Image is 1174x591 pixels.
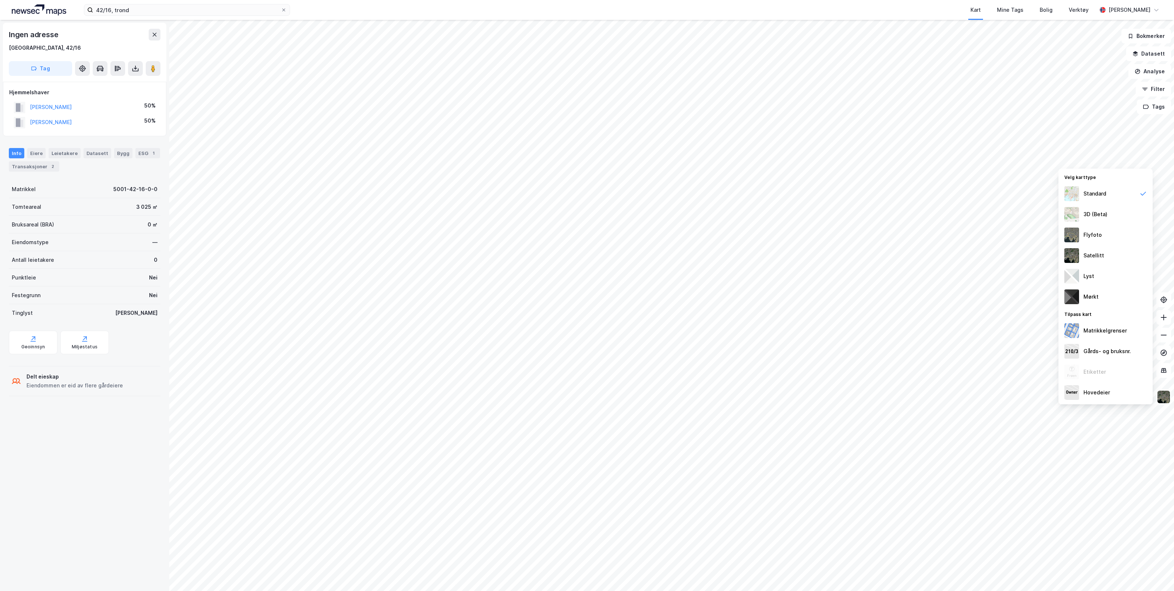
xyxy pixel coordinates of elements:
div: 0 [154,256,158,264]
input: Søk på adresse, matrikkel, gårdeiere, leietakere eller personer [93,4,281,15]
div: 0 ㎡ [148,220,158,229]
div: Verktøy [1069,6,1089,14]
div: Eiendomstype [12,238,49,247]
div: 2 [49,163,56,170]
div: Tinglyst [12,309,33,317]
div: Kart [970,6,981,14]
div: Eiere [27,148,46,158]
div: Gårds- og bruksnr. [1083,347,1131,356]
button: Analyse [1128,64,1171,79]
div: Bygg [114,148,132,158]
img: 9k= [1157,390,1171,404]
div: Lyst [1083,272,1094,281]
button: Filter [1136,82,1171,96]
div: Delt eieskap [26,372,123,381]
div: Bruksareal (BRA) [12,220,54,229]
div: 3 025 ㎡ [136,203,158,211]
div: [PERSON_NAME] [115,309,158,317]
div: Tilpass kart [1058,307,1153,320]
div: Etiketter [1083,367,1106,376]
div: Info [9,148,24,158]
img: majorOwner.b5e170eddb5c04bfeeff.jpeg [1064,385,1079,400]
div: Festegrunn [12,291,40,300]
div: 5001-42-16-0-0 [113,185,158,194]
img: cadastreBorders.cfe08de4b5ddd52a10de.jpeg [1064,323,1079,338]
button: Tags [1137,99,1171,114]
div: — [152,238,158,247]
div: Nei [149,273,158,282]
img: Z [1064,365,1079,379]
img: logo.a4113a55bc3d86da70a041830d287a7e.svg [12,4,66,15]
div: Ingen adresse [9,29,60,41]
div: [GEOGRAPHIC_DATA], 42/16 [9,43,81,52]
div: Hovedeier [1083,388,1110,397]
div: Hjemmelshaver [9,88,160,97]
img: Z [1064,207,1079,222]
div: ESG [135,148,160,158]
div: Antall leietakere [12,256,54,264]
div: 1 [150,149,157,157]
div: Leietakere [49,148,81,158]
img: Z [1064,186,1079,201]
button: Bokmerker [1121,29,1171,43]
img: cadastreKeys.547ab17ec502f5a4ef2b.jpeg [1064,344,1079,359]
div: Geoinnsyn [21,344,45,350]
div: Eiendommen er eid av flere gårdeiere [26,381,123,390]
img: Z [1064,228,1079,242]
img: nCdM7BzjoCAAAAAElFTkSuQmCC [1064,289,1079,304]
div: Miljøstatus [72,344,98,350]
div: 3D (Beta) [1083,210,1107,219]
div: Punktleie [12,273,36,282]
div: Standard [1083,189,1106,198]
div: Mørkt [1083,292,1099,301]
div: Flyfoto [1083,231,1102,239]
div: 50% [144,101,156,110]
div: Bolig [1040,6,1053,14]
button: Datasett [1126,46,1171,61]
div: Mine Tags [997,6,1023,14]
div: Transaksjoner [9,161,59,172]
div: Nei [149,291,158,300]
div: Velg karttype [1058,170,1153,183]
button: Tag [9,61,72,76]
img: luj3wr1y2y3+OchiMxRmMxRlscgabnMEmZ7DJGWxyBpucwSZnsMkZbHIGm5zBJmewyRlscgabnMEmZ7DJGWxyBpucwSZnsMkZ... [1064,269,1079,284]
div: Matrikkel [12,185,36,194]
div: Tomteareal [12,203,41,211]
img: 9k= [1064,248,1079,263]
div: [PERSON_NAME] [1108,6,1150,14]
div: 50% [144,116,156,125]
div: Satellitt [1083,251,1104,260]
iframe: Chat Widget [1137,556,1174,591]
div: Datasett [84,148,111,158]
div: Matrikkelgrenser [1083,326,1127,335]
